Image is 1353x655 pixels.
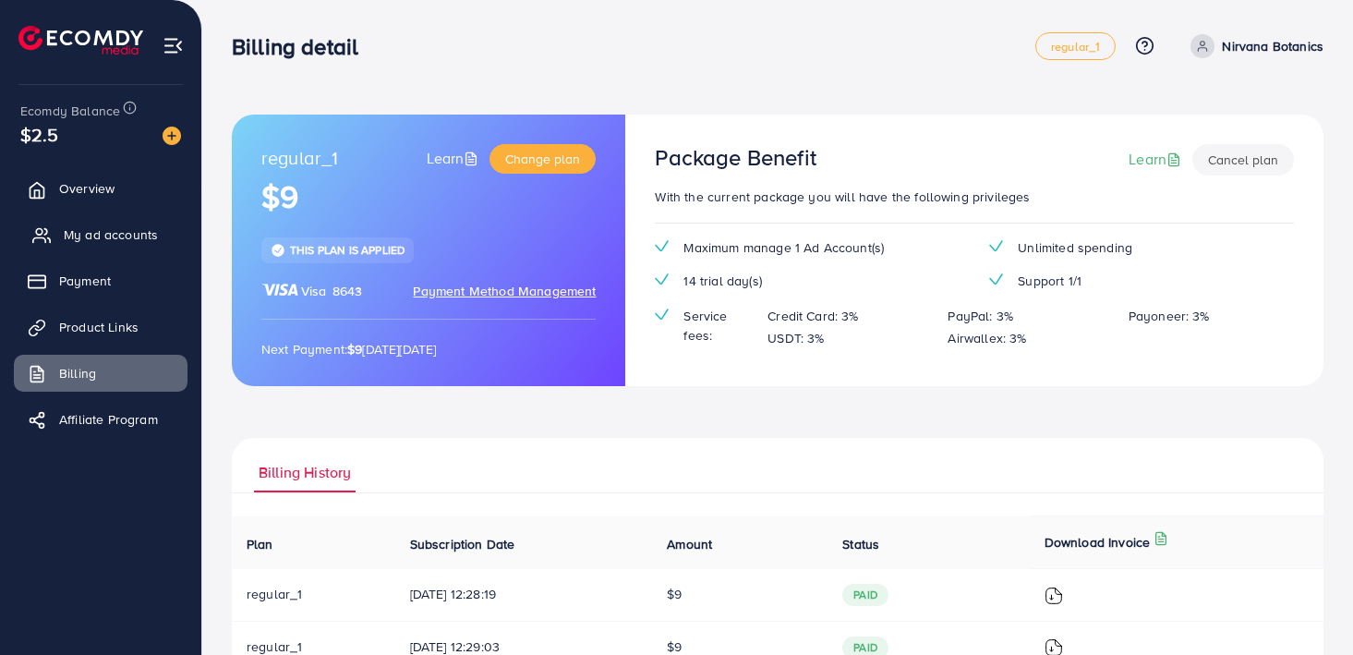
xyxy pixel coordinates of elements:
button: Change plan [489,144,596,174]
a: Learn [427,148,483,169]
strong: $9 [347,340,362,358]
span: paid [842,584,888,606]
p: Payoneer: 3% [1129,305,1210,327]
span: This plan is applied [290,242,405,258]
p: Airwallex: 3% [948,327,1026,349]
img: image [163,127,181,145]
img: ic-download-invoice.1f3c1b55.svg [1045,587,1063,605]
a: regular_1 [1035,32,1116,60]
span: Service fees: [683,307,753,345]
span: Affiliate Program [59,410,158,429]
a: Overview [14,170,187,207]
a: Affiliate Program [14,401,187,438]
span: 8643 [332,282,363,300]
button: Cancel plan [1192,144,1294,176]
span: Visa [301,282,327,300]
h3: Billing detail [232,33,373,60]
a: Nirvana Botanics [1183,34,1323,58]
p: Download Invoice [1045,531,1151,553]
img: tick [271,243,285,258]
span: $2.5 [20,121,59,148]
span: Billing History [259,462,351,483]
span: Status [842,535,879,553]
a: Learn [1129,149,1185,170]
p: With the current package you will have the following privileges [655,186,1294,208]
span: Maximum manage 1 Ad Account(s) [683,238,884,257]
img: logo [18,26,143,55]
iframe: Chat [1274,572,1339,641]
span: 14 trial day(s) [683,272,761,290]
img: brand [261,282,298,297]
span: Change plan [505,150,580,168]
img: menu [163,35,184,56]
span: $9 [667,585,682,603]
img: tick [655,240,669,252]
span: regular_1 [1051,41,1100,53]
img: tick [989,240,1003,252]
p: USDT: 3% [767,327,824,349]
span: Ecomdy Balance [20,102,120,120]
span: Payment Method Management [413,282,596,300]
p: Credit Card: 3% [767,305,858,327]
a: Product Links [14,309,187,346]
span: regular_1 [261,144,338,174]
span: Payment [59,272,111,290]
span: Amount [667,535,712,553]
span: Plan [247,535,273,553]
span: [DATE] 12:28:19 [410,585,638,603]
a: Payment [14,262,187,299]
a: Billing [14,355,187,392]
p: Next Payment: [DATE][DATE] [261,338,596,360]
img: tick [989,273,1003,285]
span: Product Links [59,318,139,336]
h3: Package Benefit [655,144,815,171]
p: PayPal: 3% [948,305,1013,327]
span: regular_1 [247,585,302,603]
p: Nirvana Botanics [1222,35,1323,57]
span: Subscription Date [410,535,515,553]
img: tick [655,273,669,285]
span: Overview [59,179,115,198]
a: My ad accounts [14,216,187,253]
h1: $9 [261,178,596,216]
img: tick [655,309,669,321]
span: Billing [59,364,96,382]
span: Unlimited spending [1018,238,1132,257]
span: My ad accounts [64,225,158,244]
span: Support 1/1 [1018,272,1081,290]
